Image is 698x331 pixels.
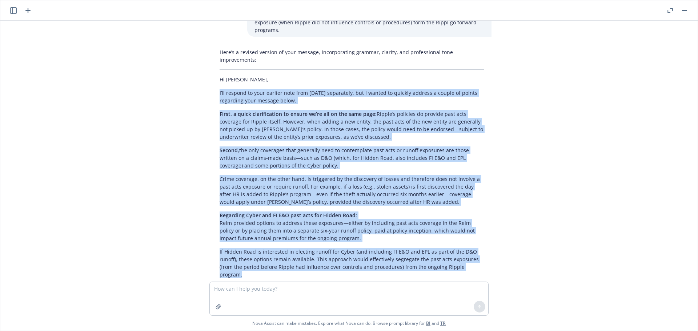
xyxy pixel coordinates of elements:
[426,320,430,326] a: BI
[220,48,484,64] p: Here’s a revised version of your message, incorporating grammar, clarity, and professional tone i...
[220,248,484,278] p: If Hidden Road is interested in electing runoff for Cyber (and including FI E&O and EPL as part o...
[220,146,484,169] p: the only coverages that generally need to contemplate past acts or runoff exposures are those wri...
[220,212,357,219] span: Regarding Cyber and FI E&O past acts for Hidden Road:
[220,110,377,117] span: First, a quick clarification to ensure we’re all on the same page:
[220,76,484,83] p: Hi [PERSON_NAME],
[220,89,484,104] p: I’ll respond to your earlier note from [DATE] separately, but I wanted to quickly address a coupl...
[220,175,484,206] p: Crime coverage, on the other hand, is triggered by the discovery of losses and therefore does not...
[252,316,446,331] span: Nova Assist can make mistakes. Explore what Nova can do: Browse prompt library for and
[220,110,484,141] p: Ripple’s policies do provide past acts coverage for Ripple itself. However, when adding a new ent...
[220,211,484,242] p: Relm provided options to address these exposures—either by including past acts coverage in the Re...
[220,147,239,154] span: Second,
[440,320,446,326] a: TR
